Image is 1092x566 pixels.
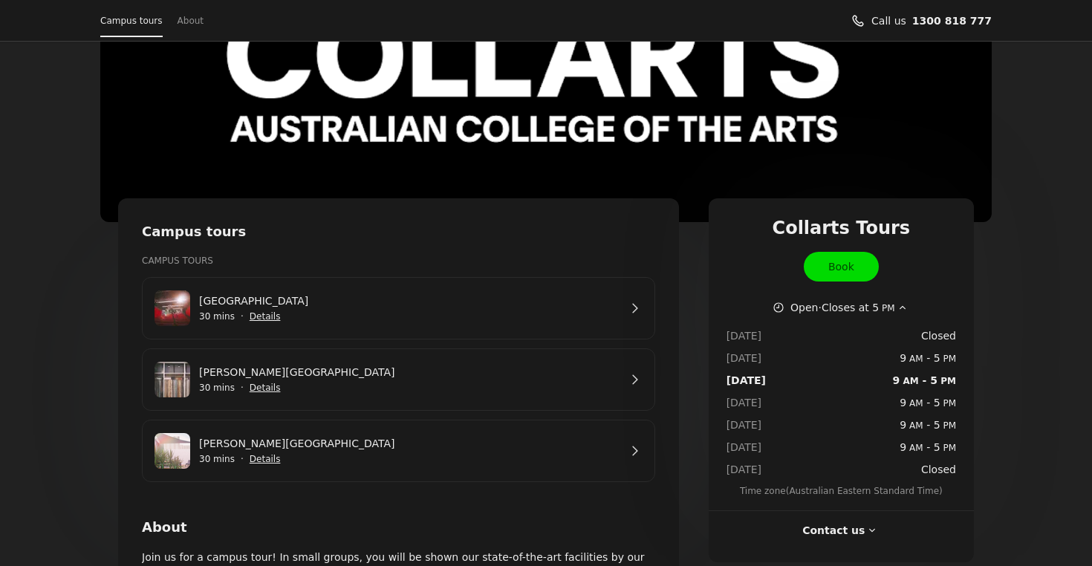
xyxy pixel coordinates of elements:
[900,376,918,386] span: AM
[142,222,655,241] h2: Campus tours
[727,484,956,498] span: Time zone ( Australian Eastern Standard Time )
[142,253,655,268] h3: Campus Tours
[828,258,854,275] span: Book
[940,354,956,364] span: PM
[199,293,619,309] a: [GEOGRAPHIC_DATA]
[921,328,956,344] span: Closed
[178,10,204,31] a: About
[934,397,940,409] span: 5
[900,350,956,366] span: -
[802,522,880,539] button: Contact us
[934,419,940,431] span: 5
[804,252,879,282] a: Book
[940,398,956,409] span: PM
[900,439,956,455] span: -
[921,461,956,478] span: Closed
[906,443,923,453] span: AM
[900,352,906,364] span: 9
[199,435,619,452] a: [PERSON_NAME][GEOGRAPHIC_DATA]
[727,439,766,455] dt: [DATE]
[900,441,906,453] span: 9
[727,461,766,478] dt: [DATE]
[773,299,910,316] button: Show working hours
[893,374,900,386] span: 9
[912,13,992,29] a: Call us 1300 818 777
[872,302,879,313] span: 5
[250,380,281,395] button: Show details for Cromwell St Campus
[906,420,923,431] span: AM
[900,417,956,433] span: -
[900,394,956,411] span: -
[930,374,937,386] span: 5
[727,394,766,411] dt: [DATE]
[900,397,906,409] span: 9
[871,13,906,29] span: Call us
[250,309,281,324] button: Show details for Wellington St Campus
[142,518,655,537] h2: About
[727,328,766,344] dt: [DATE]
[199,364,619,380] a: [PERSON_NAME][GEOGRAPHIC_DATA]
[879,303,894,313] span: PM
[727,372,766,388] dt: [DATE]
[940,443,956,453] span: PM
[727,417,766,433] dt: [DATE]
[893,372,956,388] span: -
[937,376,956,386] span: PM
[934,352,940,364] span: 5
[100,10,163,31] a: Campus tours
[934,441,940,453] span: 5
[906,398,923,409] span: AM
[773,216,911,240] span: Collarts Tours
[727,350,766,366] dt: [DATE]
[940,420,956,431] span: PM
[906,354,923,364] span: AM
[790,299,895,316] span: Open · Closes at
[250,452,281,466] button: Show details for George St Campus
[900,419,906,431] span: 9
